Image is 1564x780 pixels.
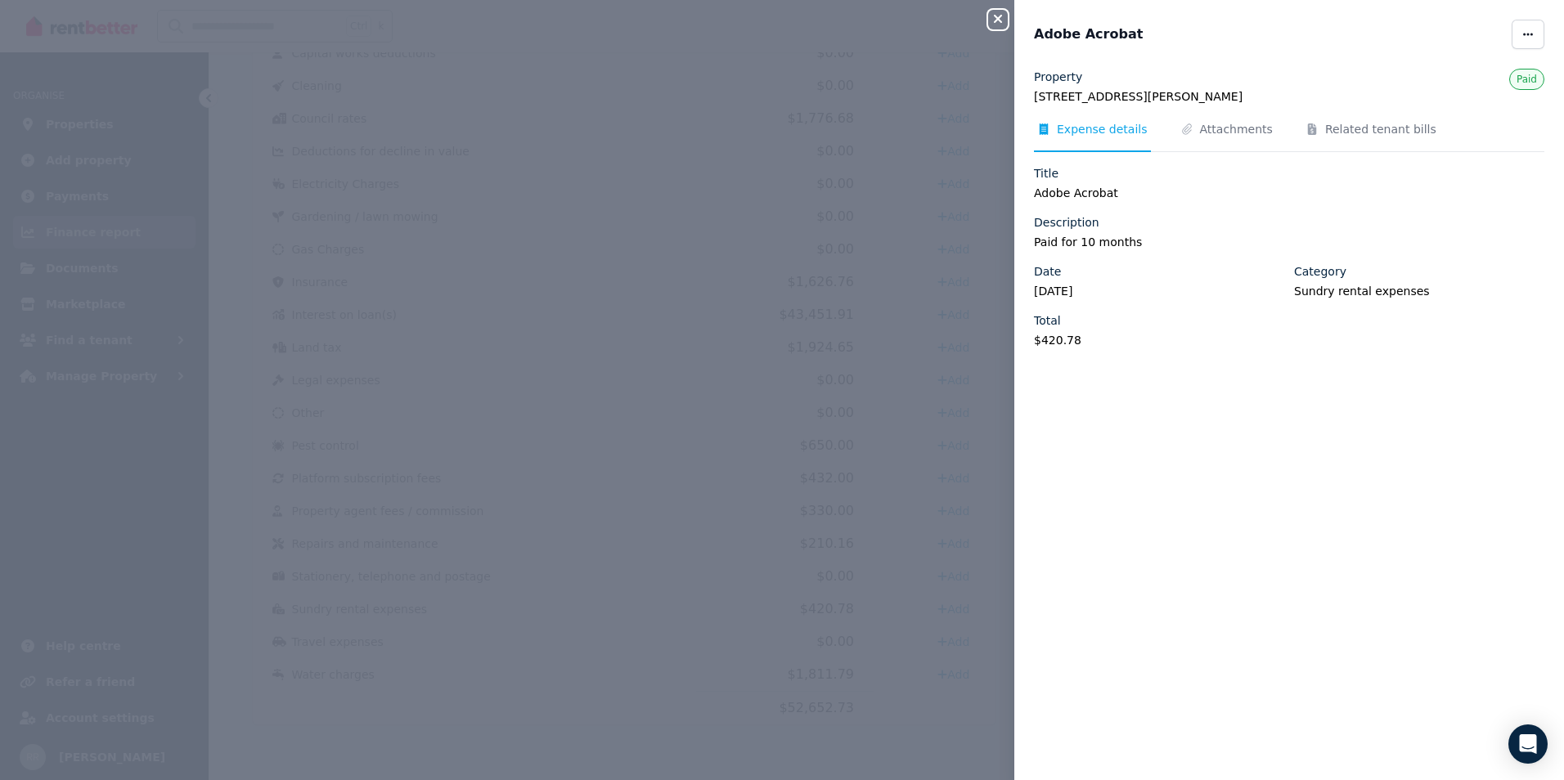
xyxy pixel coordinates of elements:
[1034,185,1544,201] legend: Adobe Acrobat
[1517,74,1537,85] span: Paid
[1034,121,1544,152] nav: Tabs
[1034,165,1058,182] label: Title
[1034,263,1061,280] label: Date
[1034,25,1143,44] span: Adobe Acrobat
[1034,234,1544,250] legend: Paid for 10 months
[1034,88,1544,105] legend: [STREET_ADDRESS][PERSON_NAME]
[1294,263,1346,280] label: Category
[1294,283,1544,299] legend: Sundry rental expenses
[1057,121,1148,137] span: Expense details
[1034,332,1284,348] legend: $420.78
[1200,121,1273,137] span: Attachments
[1034,312,1061,329] label: Total
[1034,214,1099,231] label: Description
[1034,69,1082,85] label: Property
[1508,724,1548,764] div: Open Intercom Messenger
[1325,121,1436,137] span: Related tenant bills
[1034,283,1284,299] legend: [DATE]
